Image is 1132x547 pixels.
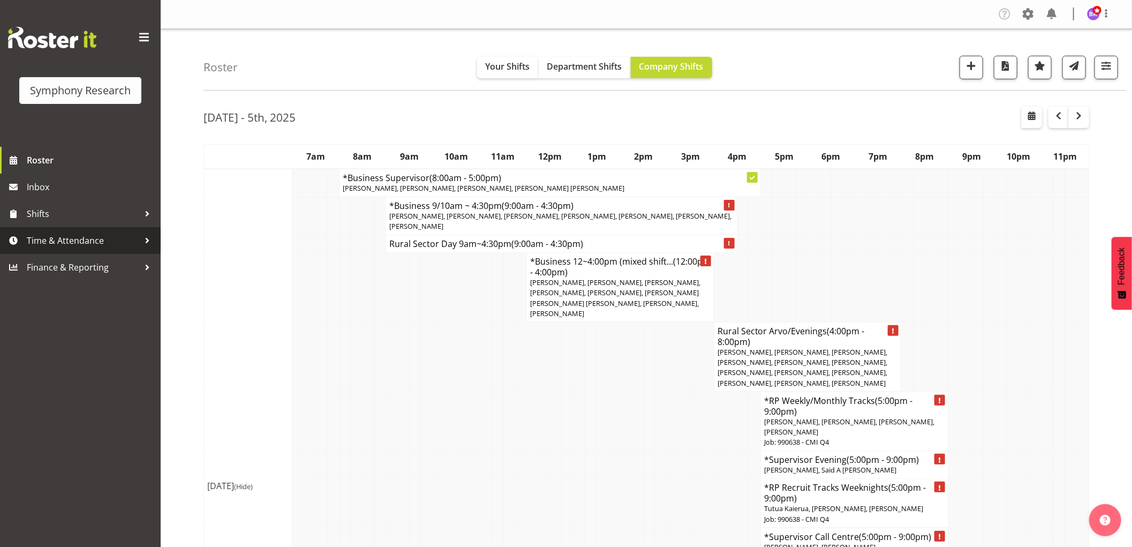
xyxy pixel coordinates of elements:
h4: *Supervisor Call Centre [764,531,945,542]
span: (4:00pm - 8:00pm) [718,325,865,348]
th: 11pm [1042,144,1089,169]
span: (5:00pm - 9:00pm) [859,531,931,543]
span: [PERSON_NAME], [PERSON_NAME], [PERSON_NAME], [PERSON_NAME], [PERSON_NAME], [PERSON_NAME], [PERSON... [718,347,888,388]
button: Highlight an important date within the roster. [1028,56,1052,79]
span: Department Shifts [547,61,622,72]
th: 8am [339,144,386,169]
h4: Rural Sector Arvo/Evenings [718,326,898,347]
th: 4pm [714,144,761,169]
h4: *RP Recruit Tracks Weeknights [764,482,945,504]
img: bhavik-kanna1260.jpg [1087,8,1100,20]
span: (9:00am - 4:30pm) [511,238,583,250]
h4: *Business 12~4:00pm (mixed shift... [530,256,711,278]
span: (5:00pm - 9:00pm) [847,454,919,466]
p: Job: 990638 - CMI Q4 [764,437,945,447]
span: Feedback [1117,248,1127,285]
p: Job: 990638 - CMI Q4 [764,514,945,524]
span: Company Shifts [639,61,704,72]
span: (12:00pm - 4:00pm) [530,256,711,278]
button: Filter Shifts [1095,56,1118,79]
h4: *Business Supervisor [343,173,758,183]
span: Roster [27,152,155,168]
h4: *RP Weekly/Monthly Tracks [764,395,945,417]
th: 10pm [995,144,1042,169]
span: [PERSON_NAME], [PERSON_NAME], [PERSON_NAME], [PERSON_NAME], [PERSON_NAME], [PERSON_NAME], [PERSON... [389,211,731,231]
span: Shifts [27,206,139,222]
button: Download a PDF of the roster according to the set date range. [994,56,1017,79]
span: [PERSON_NAME], Said A [PERSON_NAME] [764,465,896,475]
span: Inbox [27,179,155,195]
th: 1pm [573,144,621,169]
button: Department Shifts [539,57,631,78]
img: Rosterit website logo [8,27,96,48]
span: (8:00am - 5:00pm) [429,172,501,184]
th: 7am [292,144,339,169]
img: help-xxl-2.png [1100,515,1111,526]
button: Send a list of all shifts for the selected filtered period to all rostered employees. [1062,56,1086,79]
th: 12pm [526,144,573,169]
span: (5:00pm - 9:00pm) [764,395,912,417]
th: 5pm [761,144,808,169]
button: Feedback - Show survey [1112,237,1132,310]
th: 11am [480,144,527,169]
span: Your Shifts [486,61,530,72]
th: 8pm [901,144,948,169]
button: Company Shifts [631,57,712,78]
th: 9am [386,144,433,169]
th: 9pm [948,144,995,169]
button: Add a new shift [960,56,983,79]
span: [PERSON_NAME], [PERSON_NAME], [PERSON_NAME], [PERSON_NAME] [764,417,934,437]
th: 6pm [808,144,855,169]
h4: Roster [203,61,238,73]
h4: *Business 9/10am ~ 4:30pm [389,200,734,211]
button: Your Shifts [477,57,539,78]
h4: Rural Sector Day 9am~4:30pm [389,238,734,249]
span: (Hide) [234,482,253,491]
button: Select a specific date within the roster. [1022,107,1042,128]
div: Symphony Research [30,83,131,99]
span: (5:00pm - 9:00pm) [764,482,926,504]
th: 7pm [855,144,902,169]
th: 2pm [620,144,667,169]
span: [PERSON_NAME], [PERSON_NAME], [PERSON_NAME], [PERSON_NAME] [PERSON_NAME] [343,183,624,193]
span: [PERSON_NAME], [PERSON_NAME], [PERSON_NAME], [PERSON_NAME], [PERSON_NAME], [PERSON_NAME] [PERSON_... [530,278,700,318]
th: 10am [433,144,480,169]
h2: [DATE] - 5th, 2025 [203,110,296,124]
th: 3pm [667,144,714,169]
span: Finance & Reporting [27,259,139,275]
span: Tutua Kaierua, [PERSON_NAME], [PERSON_NAME] [764,504,923,513]
span: Time & Attendance [27,233,139,249]
h4: *Supervisor Evening [764,454,945,465]
span: (9:00am - 4:30pm) [502,200,573,212]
